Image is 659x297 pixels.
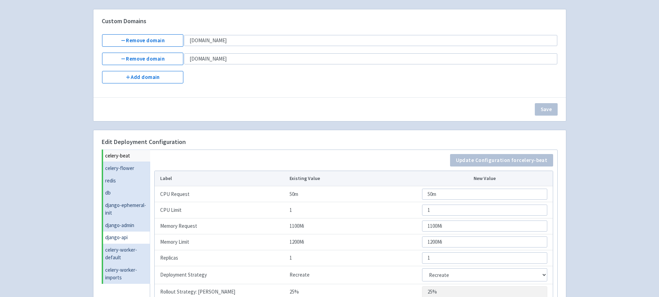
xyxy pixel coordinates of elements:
[420,171,553,186] th: New Value
[103,150,150,162] a: celery-beat
[103,219,150,232] a: django-admin
[287,234,420,250] td: 1200Mi
[287,202,420,218] td: 1
[103,244,150,264] a: celery-worker-default
[102,53,183,65] button: Remove domain
[103,231,150,244] a: django-api
[103,162,150,174] a: celery-flower
[287,186,420,202] td: 50m
[155,266,287,284] td: Deployment Strategy
[422,220,547,232] input: Memory Request
[155,186,287,202] td: CPU Request
[102,34,183,47] button: Remove domain
[422,236,547,247] input: Memory Limit
[103,199,150,219] a: django-ephemeral-init
[450,154,553,166] button: Update Configuration forcelery-beat
[155,250,287,266] td: Replicas
[535,103,557,116] button: Save
[287,250,420,266] td: 1
[102,18,558,25] h4: Custom Domains
[103,264,150,284] a: celery-worker-imports
[155,218,287,234] td: Memory Request
[155,171,287,186] th: Label
[422,189,547,200] input: CPU Request
[287,218,420,234] td: 1100Mi
[102,138,558,145] h4: Edit Deployment Configuration
[103,174,150,187] a: redis
[422,252,547,263] input: Replicas
[103,187,150,199] a: db
[184,53,557,64] input: Edit domain
[287,266,420,284] td: Recreate
[155,202,287,218] td: CPU Limit
[287,171,420,186] th: Existing Value
[102,71,183,83] button: Add domain
[184,35,557,46] input: Edit domain
[422,205,547,216] input: CPU Limit
[155,234,287,250] td: Memory Limit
